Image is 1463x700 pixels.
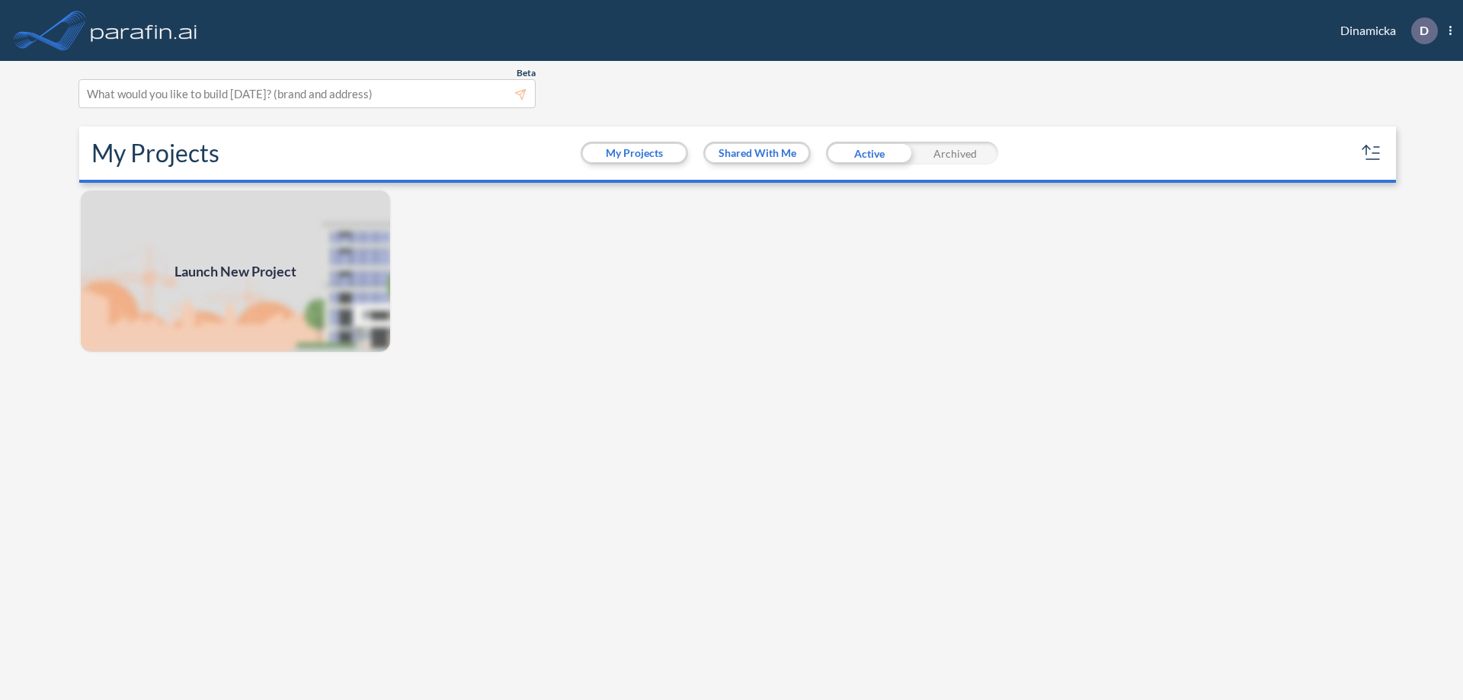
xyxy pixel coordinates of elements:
[706,144,808,162] button: Shared With Me
[912,142,998,165] div: Archived
[826,142,912,165] div: Active
[1420,24,1429,37] p: D
[79,189,392,353] img: add
[517,67,536,79] span: Beta
[174,261,296,282] span: Launch New Project
[583,144,686,162] button: My Projects
[1359,141,1384,165] button: sort
[88,15,200,46] img: logo
[1317,18,1452,44] div: Dinamicka
[91,139,219,168] h2: My Projects
[79,189,392,353] a: Launch New Project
